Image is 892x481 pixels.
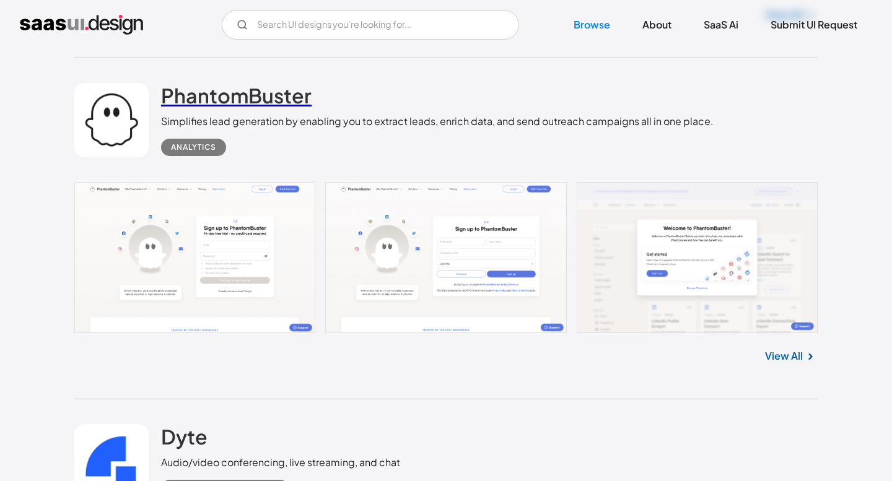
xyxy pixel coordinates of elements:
div: Audio/video conferencing, live streaming, and chat [161,455,400,470]
a: View All [765,349,803,363]
a: About [627,11,686,38]
a: PhantomBuster [161,83,312,114]
a: Browse [559,11,625,38]
a: Dyte [161,424,208,455]
div: Simplifies lead generation by enabling you to extract leads, enrich data, and send outreach campa... [161,114,714,129]
a: SaaS Ai [689,11,753,38]
input: Search UI designs you're looking for... [222,10,519,40]
h2: PhantomBuster [161,83,312,108]
h2: Dyte [161,424,208,449]
form: Email Form [222,10,519,40]
div: Analytics [171,140,216,155]
a: home [20,15,143,35]
a: Submit UI Request [756,11,872,38]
